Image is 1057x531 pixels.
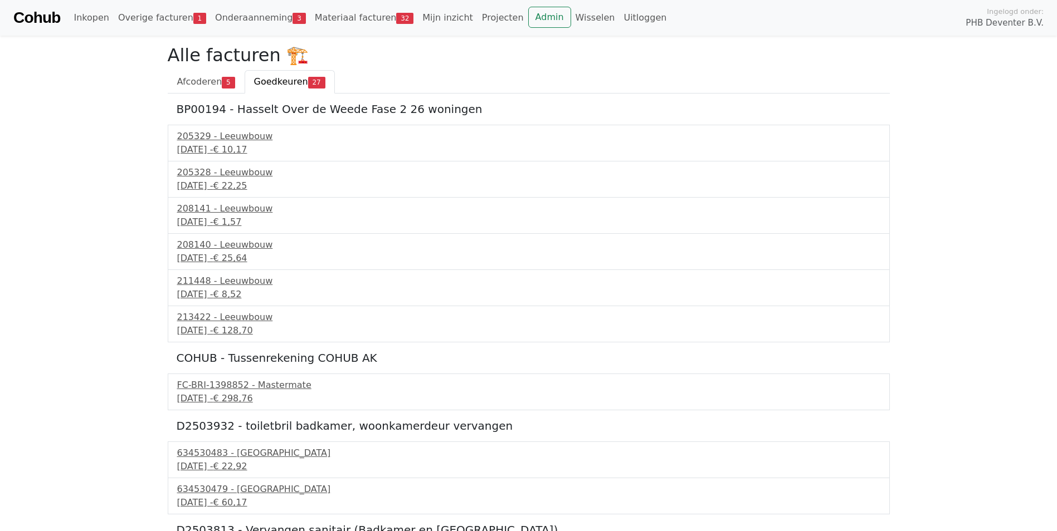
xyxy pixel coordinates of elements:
[177,166,880,179] div: 205328 - Leeuwbouw
[177,130,880,156] a: 205329 - Leeuwbouw[DATE] -€ 10,17
[177,130,880,143] div: 205329 - Leeuwbouw
[177,311,880,324] div: 213422 - Leeuwbouw
[177,446,880,460] div: 634530483 - [GEOGRAPHIC_DATA]
[213,217,241,227] span: € 1,57
[177,351,881,365] h5: COHUB - Tussenrekening COHUB AK
[213,325,252,336] span: € 128,70
[177,143,880,156] div: [DATE] -
[177,179,880,193] div: [DATE] -
[177,274,880,288] div: 211448 - Leeuwbouw
[177,378,880,392] div: FC-BRI-1398852 - Mastermate
[293,13,305,24] span: 3
[528,7,571,28] a: Admin
[211,7,310,29] a: Onderaanneming3
[177,274,880,301] a: 211448 - Leeuwbouw[DATE] -€ 8,52
[987,6,1044,17] span: Ingelogd onder:
[177,202,880,215] div: 208141 - Leeuwbouw
[13,4,60,31] a: Cohub
[177,311,880,337] a: 213422 - Leeuwbouw[DATE] -€ 128,70
[418,7,478,29] a: Mijn inzicht
[177,202,880,229] a: 208141 - Leeuwbouw[DATE] -€ 1,57
[177,288,880,301] div: [DATE] -
[177,378,880,405] a: FC-BRI-1398852 - Mastermate[DATE] -€ 298,76
[177,392,880,405] div: [DATE] -
[168,45,890,66] h2: Alle facturen 🏗️
[193,13,206,24] span: 1
[966,17,1044,29] span: PHB Deventer B.V.
[396,13,413,24] span: 32
[69,7,113,29] a: Inkopen
[245,70,335,94] a: Goedkeuren27
[177,483,880,509] a: 634530479 - [GEOGRAPHIC_DATA][DATE] -€ 60,17
[114,7,211,29] a: Overige facturen1
[177,324,880,337] div: [DATE] -
[571,7,620,29] a: Wisselen
[177,419,881,432] h5: D2503932 - toiletbril badkamer, woonkamerdeur vervangen
[213,253,247,263] span: € 25,64
[213,180,247,191] span: € 22,25
[213,393,252,404] span: € 298,76
[177,446,880,473] a: 634530483 - [GEOGRAPHIC_DATA][DATE] -€ 22,92
[177,215,880,229] div: [DATE] -
[177,252,880,265] div: [DATE] -
[177,238,880,265] a: 208140 - Leeuwbouw[DATE] -€ 25,64
[310,7,418,29] a: Materiaal facturen32
[177,238,880,252] div: 208140 - Leeuwbouw
[177,460,880,473] div: [DATE] -
[177,483,880,496] div: 634530479 - [GEOGRAPHIC_DATA]
[168,70,245,94] a: Afcoderen5
[177,496,880,509] div: [DATE] -
[213,289,241,299] span: € 8,52
[478,7,528,29] a: Projecten
[213,461,247,471] span: € 22,92
[308,77,325,88] span: 27
[213,144,247,155] span: € 10,17
[213,497,247,508] span: € 60,17
[177,76,222,87] span: Afcoderen
[222,77,235,88] span: 5
[254,76,308,87] span: Goedkeuren
[177,166,880,193] a: 205328 - Leeuwbouw[DATE] -€ 22,25
[619,7,671,29] a: Uitloggen
[177,102,881,116] h5: BP00194 - Hasselt Over de Weede Fase 2 26 woningen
